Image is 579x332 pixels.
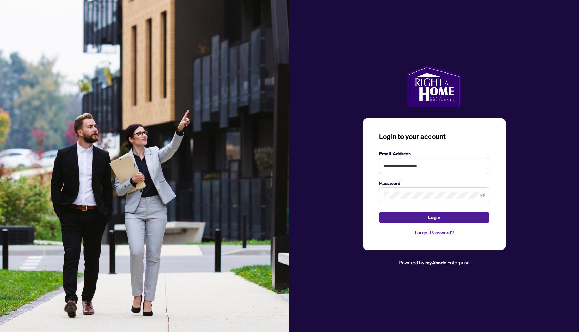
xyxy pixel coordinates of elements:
a: myAbode [425,259,446,266]
span: Enterprise [447,259,470,265]
span: eye-invisible [480,193,485,198]
label: Email Address [379,150,489,157]
button: Login [379,212,489,223]
a: Forgot Password? [379,229,489,236]
span: Powered by [399,259,424,265]
h3: Login to your account [379,132,489,141]
img: ma-logo [407,66,461,107]
span: Login [428,212,440,223]
label: Password [379,179,489,187]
